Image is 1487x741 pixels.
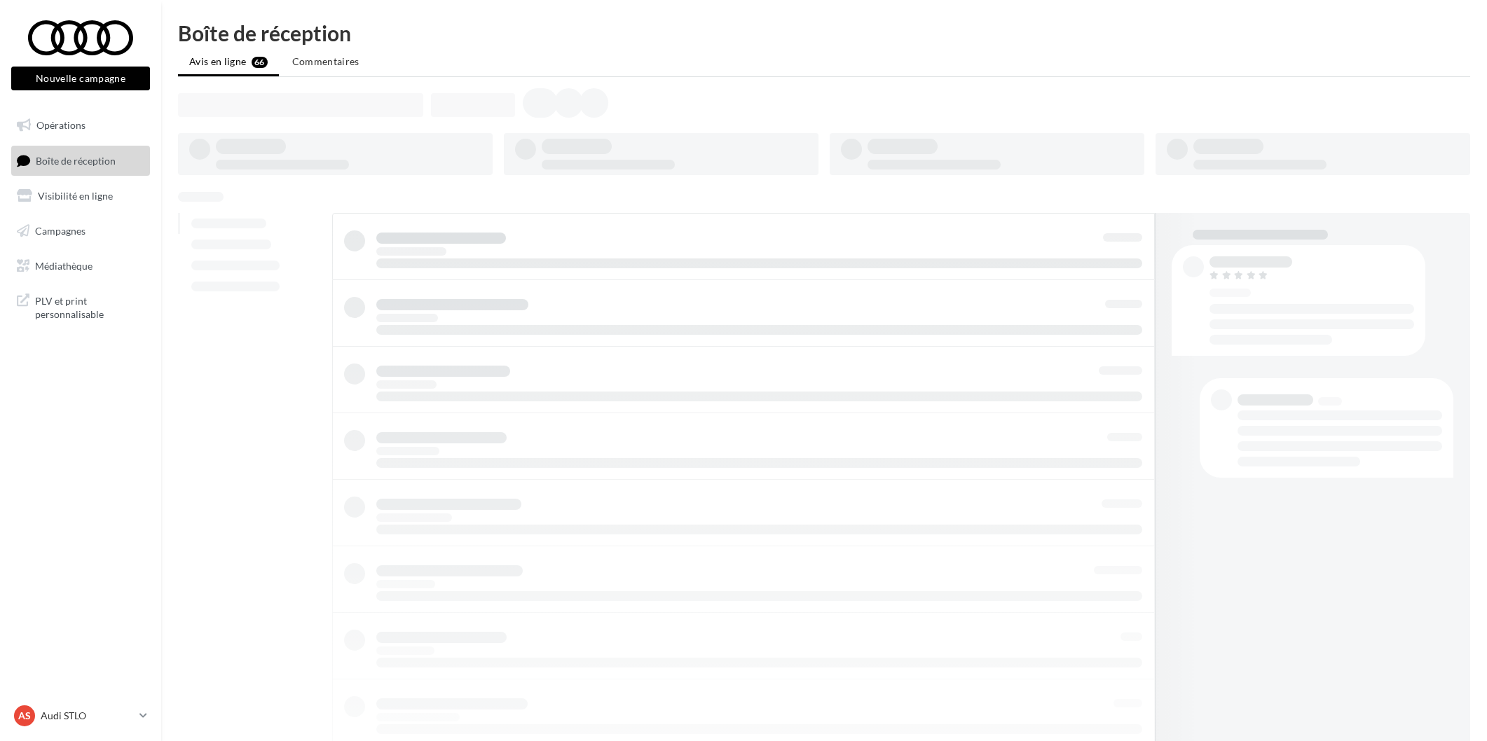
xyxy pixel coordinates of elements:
[11,702,150,729] a: AS Audi STLO
[8,146,153,176] a: Boîte de réception
[292,55,359,67] span: Commentaires
[36,119,85,131] span: Opérations
[18,709,31,723] span: AS
[35,291,144,321] span: PLV et print personnalisable
[8,111,153,140] a: Opérations
[178,22,1470,43] div: Boîte de réception
[8,286,153,327] a: PLV et print personnalisable
[11,67,150,90] button: Nouvelle campagne
[35,259,92,271] span: Médiathèque
[35,225,85,237] span: Campagnes
[38,190,113,202] span: Visibilité en ligne
[8,216,153,246] a: Campagnes
[8,181,153,211] a: Visibilité en ligne
[41,709,134,723] p: Audi STLO
[8,251,153,281] a: Médiathèque
[36,154,116,166] span: Boîte de réception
